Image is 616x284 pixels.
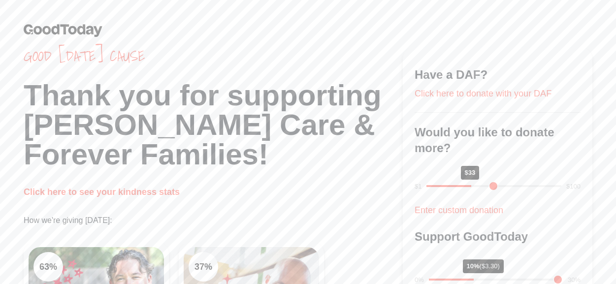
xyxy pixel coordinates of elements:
a: Enter custom donation [415,205,503,215]
h1: Thank you for supporting [PERSON_NAME] Care & Forever Families! [24,81,403,169]
span: ($3.30) [480,262,500,270]
div: 37 % [189,252,218,282]
div: $1 [415,182,421,191]
img: GoodToday [24,24,102,37]
a: Click here to see your kindness stats [24,187,180,197]
div: $100 [566,182,581,191]
div: $33 [461,166,480,180]
h3: Support GoodToday [415,229,581,245]
a: Click here to donate with your DAF [415,89,551,98]
div: 10% [463,259,504,273]
span: Good [DATE] cause [24,47,403,65]
div: 63 % [33,252,63,282]
h3: Have a DAF? [415,67,581,83]
h3: Would you like to donate more? [415,125,581,156]
p: How we're giving [DATE]: [24,215,403,226]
